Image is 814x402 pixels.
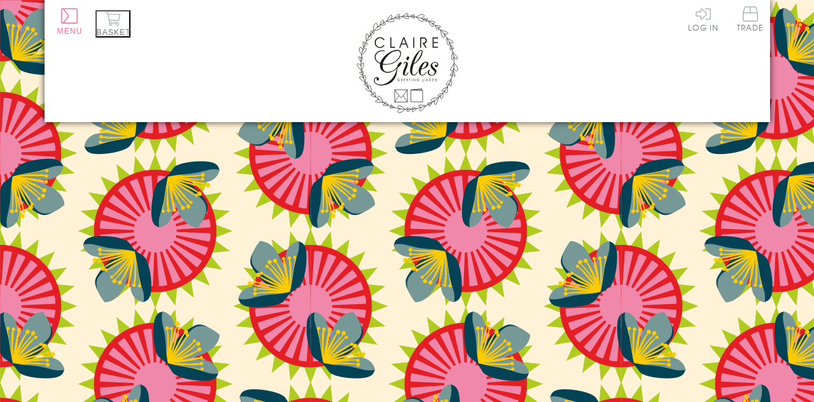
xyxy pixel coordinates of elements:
[737,6,764,31] span: Trade
[688,6,719,31] a: Log In
[737,6,764,34] a: Trade
[57,27,83,36] span: Menu
[95,10,130,38] button: Basket
[356,13,458,113] img: Claire Giles Greetings Cards
[57,8,83,36] button: Menu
